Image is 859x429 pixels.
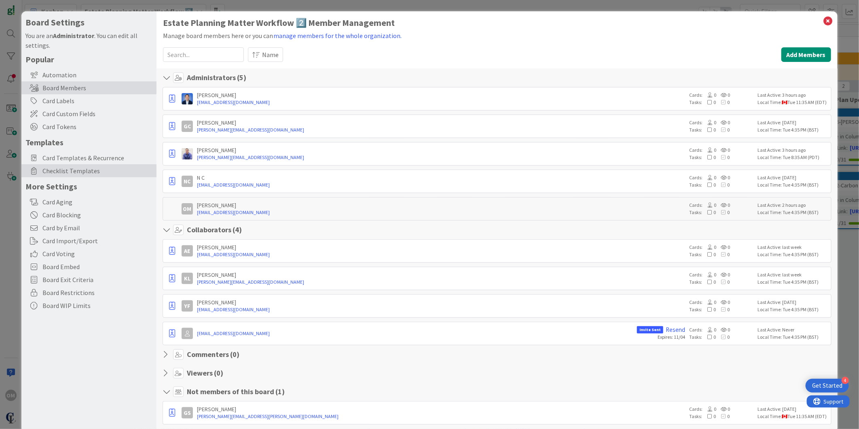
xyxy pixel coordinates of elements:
span: Card by Email [42,223,152,233]
span: 0 [702,272,716,278]
a: [EMAIL_ADDRESS][DOMAIN_NAME] [197,99,685,106]
span: 0 [716,251,730,257]
div: Local Time: Tue 4:35 PM (BST) [758,126,829,134]
span: Board Exit Criteria [42,275,152,285]
img: ca.png [782,100,787,104]
div: Last Active: last week [758,271,829,278]
span: ( 0 ) [214,368,223,378]
span: 0 [702,279,716,285]
a: [EMAIL_ADDRESS][DOMAIN_NAME] [197,306,685,313]
input: Search... [163,47,244,62]
div: GS [182,407,193,418]
span: 0 [716,174,730,181]
div: Board Members [21,81,157,94]
div: Expires: 11/04 [658,333,685,341]
div: [PERSON_NAME] [197,406,685,413]
div: Board WIP Limits [21,299,157,312]
span: Name [262,50,279,59]
span: 0 [702,127,716,133]
div: Cards: [689,119,754,126]
div: GC [182,121,193,132]
div: N C [197,174,685,181]
div: Tasks: [689,209,754,216]
span: 0 [702,209,716,215]
h5: More Settings [25,181,152,191]
span: 0 [716,334,730,340]
div: Last Active: 3 hours ago [758,147,829,154]
span: 0 [702,251,716,257]
div: Last Active: 2 hours ago [758,202,829,209]
a: [PERSON_NAME][EMAIL_ADDRESS][DOMAIN_NAME] [197,278,685,286]
div: Automation [21,68,157,81]
div: Last Active: [DATE] [758,174,829,181]
div: Cards: [689,91,754,99]
div: KL [182,273,193,284]
div: [PERSON_NAME] [197,244,685,251]
a: [EMAIL_ADDRESS][DOMAIN_NAME] [197,181,685,189]
div: YF [182,300,193,312]
span: 0 [702,406,716,412]
span: 0 [716,244,730,250]
span: Invite Sent [637,326,663,333]
span: 0 [716,182,730,188]
span: 0 [716,119,730,125]
div: OM [182,203,193,214]
a: [EMAIL_ADDRESS][DOMAIN_NAME] [197,330,633,337]
span: 0 [716,202,730,208]
div: Card Aging [21,195,157,208]
span: 0 [702,244,716,250]
div: [PERSON_NAME] [197,271,685,278]
span: 0 [716,306,730,312]
div: Tasks: [689,333,754,341]
h4: Not members of this board [187,387,285,396]
div: Cards: [689,271,754,278]
a: Resend [666,326,685,333]
span: ( 1 ) [275,387,285,396]
div: Cards: [689,202,754,209]
div: NC [182,176,193,187]
div: Get Started [812,382,842,390]
div: [PERSON_NAME] [197,202,685,209]
span: Support [17,1,37,11]
span: ( 0 ) [230,350,239,359]
b: Administrator [53,32,94,40]
div: Local Time: Tue 4:35 PM (BST) [758,209,829,216]
span: 0 [716,99,730,105]
div: Cards: [689,147,754,154]
span: 0 [702,299,716,305]
div: Cards: [689,299,754,306]
div: Tasks: [689,99,754,106]
div: Local Time: Tue 4:35 PM (BST) [758,181,829,189]
h4: Viewers [187,369,223,378]
span: 0 [702,334,716,340]
h5: Templates [25,137,152,147]
div: Cards: [689,244,754,251]
h4: Board Settings [25,17,152,28]
span: 0 [716,279,730,285]
div: Open Get Started checklist, remaining modules: 4 [806,379,849,393]
div: Card Import/Export [21,234,157,247]
h5: Popular [25,54,152,64]
span: 0 [702,174,716,181]
div: Cards: [689,406,754,413]
div: Local Time: Tue 11:35 AM (EDT) [758,413,829,420]
h4: Collaborators [187,225,242,234]
div: Cards: [689,174,754,181]
div: Local Time: Tue 4:35 PM (BST) [758,251,829,258]
span: Card Custom Fields [42,109,152,119]
div: Tasks: [689,126,754,134]
span: ( 5 ) [237,73,246,82]
a: [EMAIL_ADDRESS][DOMAIN_NAME] [197,209,685,216]
span: 0 [716,272,730,278]
h1: Estate Planning Matter Workflow 2️⃣ Member Management [163,18,831,28]
div: Tasks: [689,306,754,313]
img: DP [182,93,193,104]
div: [PERSON_NAME] [197,119,685,126]
div: [PERSON_NAME] [197,91,685,99]
span: Board Restrictions [42,288,152,297]
div: Tasks: [689,181,754,189]
span: 0 [716,92,730,98]
div: Last Active: [DATE] [758,299,829,306]
a: [PERSON_NAME][EMAIL_ADDRESS][DOMAIN_NAME] [197,154,685,161]
div: Last Active: [DATE] [758,119,829,126]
